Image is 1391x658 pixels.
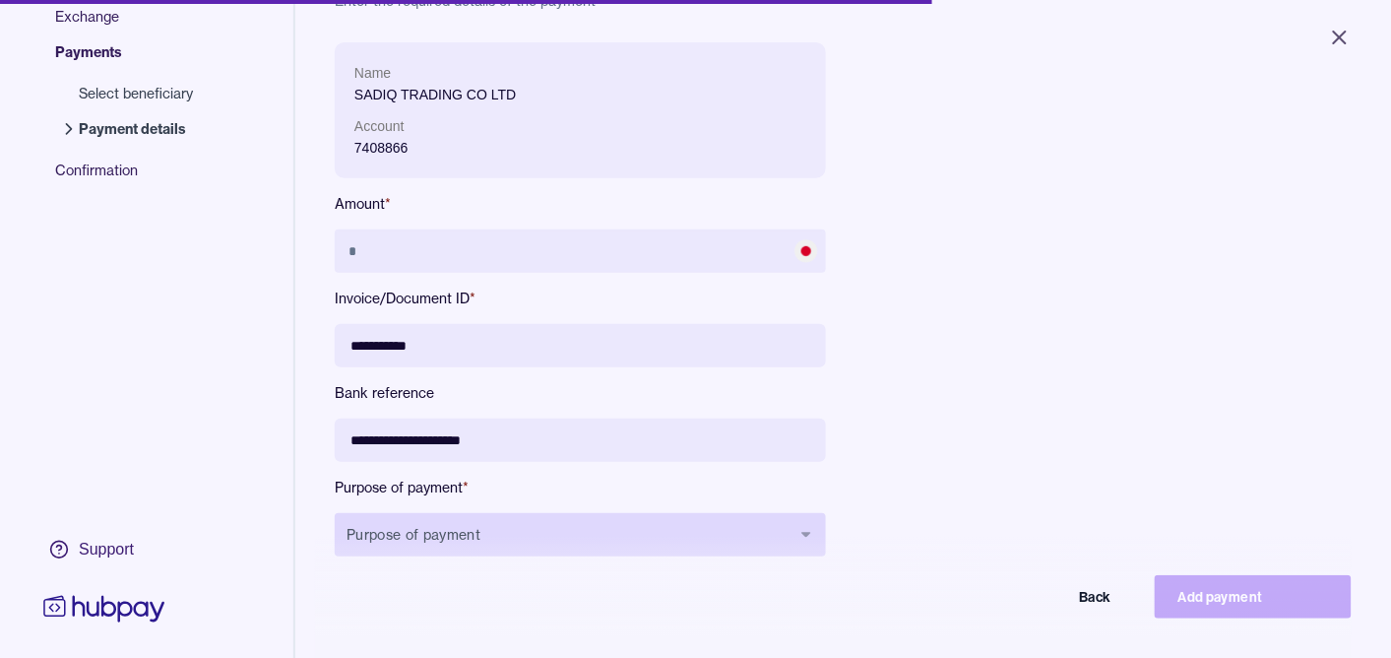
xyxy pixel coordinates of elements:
[354,115,806,137] p: Account
[79,539,134,560] div: Support
[335,478,826,497] label: Purpose of payment
[335,289,826,308] label: Invoice/Document ID
[79,84,193,103] span: Select beneficiary
[354,137,806,159] p: 7408866
[55,42,213,78] span: Payments
[335,513,826,557] button: Purpose of payment
[354,84,806,105] p: SADIQ TRADING CO LTD
[335,383,826,403] label: Bank reference
[1304,16,1375,59] button: Close
[55,161,213,196] span: Confirmation
[938,575,1135,619] button: Back
[55,7,213,42] span: Exchange
[39,529,169,570] a: Support
[79,119,193,139] span: Payment details
[335,194,826,214] label: Amount
[354,62,806,84] p: Name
